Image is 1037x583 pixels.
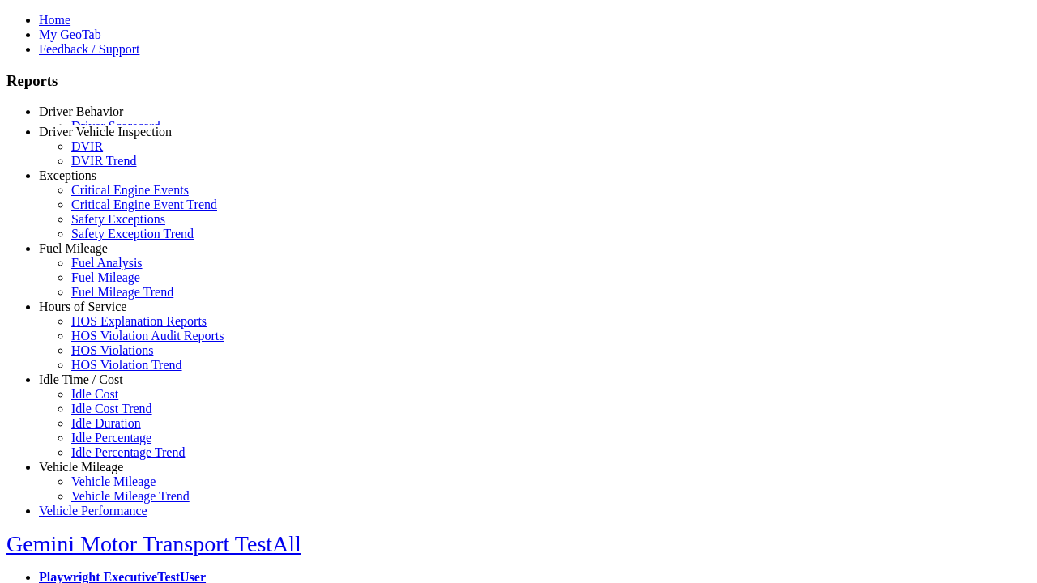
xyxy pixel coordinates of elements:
[39,460,123,474] a: Vehicle Mileage
[71,416,141,430] a: Idle Duration
[39,13,70,27] a: Home
[39,372,123,386] a: Idle Time / Cost
[71,489,190,503] a: Vehicle Mileage Trend
[39,300,126,313] a: Hours of Service
[71,212,165,226] a: Safety Exceptions
[71,119,160,133] a: Driver Scorecard
[39,125,172,138] a: Driver Vehicle Inspection
[71,431,151,445] a: Idle Percentage
[39,504,147,517] a: Vehicle Performance
[39,104,123,118] a: Driver Behavior
[6,531,301,556] a: Gemini Motor Transport TestAll
[71,343,153,357] a: HOS Violations
[71,329,224,343] a: HOS Violation Audit Reports
[39,168,96,182] a: Exceptions
[71,402,152,415] a: Idle Cost Trend
[71,198,217,211] a: Critical Engine Event Trend
[39,28,101,41] a: My GeoTab
[71,154,136,168] a: DVIR Trend
[71,285,173,299] a: Fuel Mileage Trend
[71,227,194,240] a: Safety Exception Trend
[39,241,108,255] a: Fuel Mileage
[71,139,103,153] a: DVIR
[71,256,143,270] a: Fuel Analysis
[71,314,207,328] a: HOS Explanation Reports
[71,270,140,284] a: Fuel Mileage
[71,183,189,197] a: Critical Engine Events
[39,42,139,56] a: Feedback / Support
[6,72,1031,90] h3: Reports
[71,387,118,401] a: Idle Cost
[71,445,185,459] a: Idle Percentage Trend
[71,358,182,372] a: HOS Violation Trend
[71,474,156,488] a: Vehicle Mileage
